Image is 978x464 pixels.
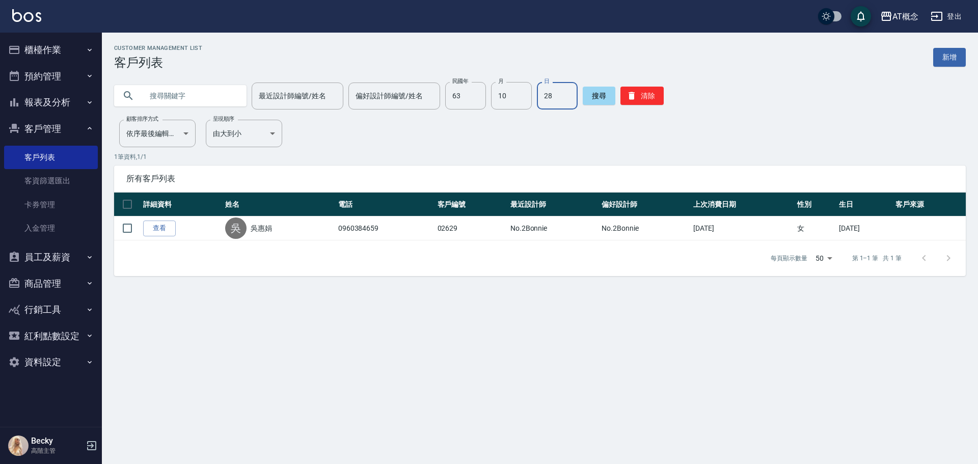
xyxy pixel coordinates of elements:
[811,244,836,272] div: 50
[4,63,98,90] button: 預約管理
[691,216,795,240] td: [DATE]
[498,77,503,85] label: 月
[143,82,238,110] input: 搜尋關鍵字
[836,193,892,216] th: 生日
[836,216,892,240] td: [DATE]
[4,270,98,297] button: 商品管理
[599,216,691,240] td: No.2Bonnie
[851,6,871,26] button: save
[4,296,98,323] button: 行銷工具
[876,6,922,27] button: AT概念
[114,45,202,51] h2: Customer Management List
[206,120,282,147] div: 由大到小
[126,174,954,184] span: 所有客戶列表
[114,152,966,161] p: 1 筆資料, 1 / 1
[223,193,336,216] th: 姓名
[4,37,98,63] button: 櫃檯作業
[4,116,98,142] button: 客戶管理
[12,9,41,22] img: Logo
[795,216,836,240] td: 女
[8,435,29,456] img: Person
[251,223,272,233] a: 吳惠娟
[4,169,98,193] a: 客資篩選匯出
[892,10,918,23] div: AT概念
[452,77,468,85] label: 民國年
[4,146,98,169] a: 客戶列表
[336,216,435,240] td: 0960384659
[795,193,836,216] th: 性別
[435,216,508,240] td: 02629
[119,120,196,147] div: 依序最後編輯時間
[4,244,98,270] button: 員工及薪資
[114,56,202,70] h3: 客戶列表
[599,193,691,216] th: 偏好設計師
[771,254,807,263] p: 每頁顯示數量
[435,193,508,216] th: 客戶編號
[31,436,83,446] h5: Becky
[225,217,247,239] div: 吳
[126,115,158,123] label: 顧客排序方式
[933,48,966,67] a: 新增
[4,323,98,349] button: 紅利點數設定
[336,193,435,216] th: 電話
[213,115,234,123] label: 呈現順序
[4,193,98,216] a: 卡券管理
[508,193,600,216] th: 最近設計師
[4,89,98,116] button: 報表及分析
[852,254,902,263] p: 第 1–1 筆 共 1 筆
[508,216,600,240] td: No.2Bonnie
[4,349,98,375] button: 資料設定
[143,221,176,236] a: 查看
[141,193,223,216] th: 詳細資料
[927,7,966,26] button: 登出
[893,193,966,216] th: 客戶來源
[691,193,795,216] th: 上次消費日期
[620,87,664,105] button: 清除
[544,77,549,85] label: 日
[31,446,83,455] p: 高階主管
[4,216,98,240] a: 入金管理
[583,87,615,105] button: 搜尋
